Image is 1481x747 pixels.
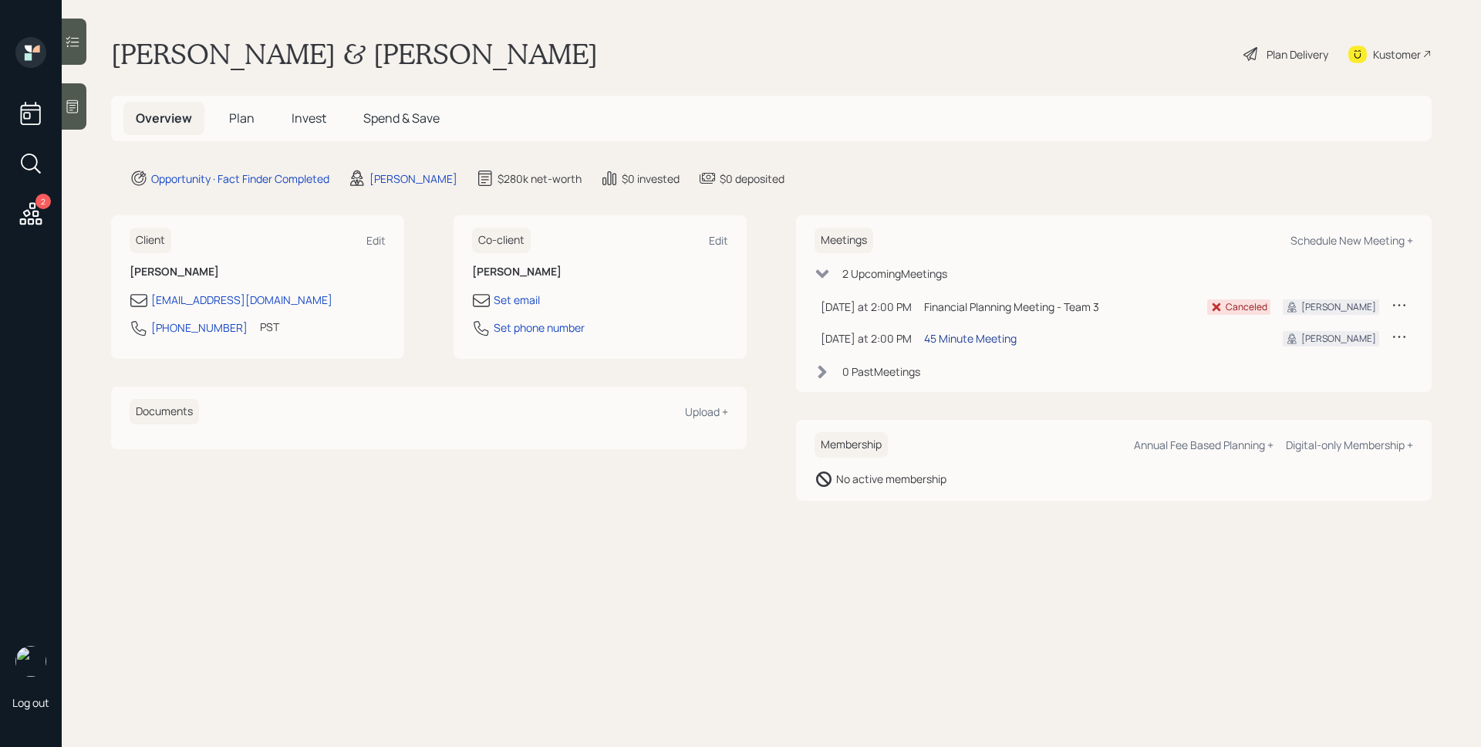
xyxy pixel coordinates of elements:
[366,233,386,248] div: Edit
[1286,438,1413,452] div: Digital-only Membership +
[369,171,457,187] div: [PERSON_NAME]
[1226,300,1267,314] div: Canceled
[151,171,329,187] div: Opportunity · Fact Finder Completed
[130,228,171,253] h6: Client
[111,37,598,71] h1: [PERSON_NAME] & [PERSON_NAME]
[12,695,49,710] div: Log out
[136,110,192,127] span: Overview
[709,233,728,248] div: Edit
[821,330,912,346] div: [DATE] at 2:00 PM
[15,646,46,677] img: james-distasi-headshot.png
[229,110,255,127] span: Plan
[720,171,784,187] div: $0 deposited
[363,110,440,127] span: Spend & Save
[842,265,947,282] div: 2 Upcoming Meeting s
[498,171,582,187] div: $280k net-worth
[494,319,585,336] div: Set phone number
[494,292,540,308] div: Set email
[130,265,386,279] h6: [PERSON_NAME]
[924,299,1195,315] div: Financial Planning Meeting - Team 3
[1134,438,1274,452] div: Annual Fee Based Planning +
[924,330,1017,346] div: 45 Minute Meeting
[815,432,888,458] h6: Membership
[151,319,248,336] div: [PHONE_NUMBER]
[842,363,920,380] div: 0 Past Meeting s
[1301,332,1376,346] div: [PERSON_NAME]
[1373,46,1421,63] div: Kustomer
[685,404,728,419] div: Upload +
[1290,233,1413,248] div: Schedule New Meeting +
[821,299,912,315] div: [DATE] at 2:00 PM
[622,171,680,187] div: $0 invested
[472,228,531,253] h6: Co-client
[151,292,332,308] div: [EMAIL_ADDRESS][DOMAIN_NAME]
[260,319,279,335] div: PST
[815,228,873,253] h6: Meetings
[472,265,728,279] h6: [PERSON_NAME]
[1267,46,1328,63] div: Plan Delivery
[130,399,199,424] h6: Documents
[1301,300,1376,314] div: [PERSON_NAME]
[836,471,946,487] div: No active membership
[292,110,326,127] span: Invest
[35,194,51,209] div: 2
